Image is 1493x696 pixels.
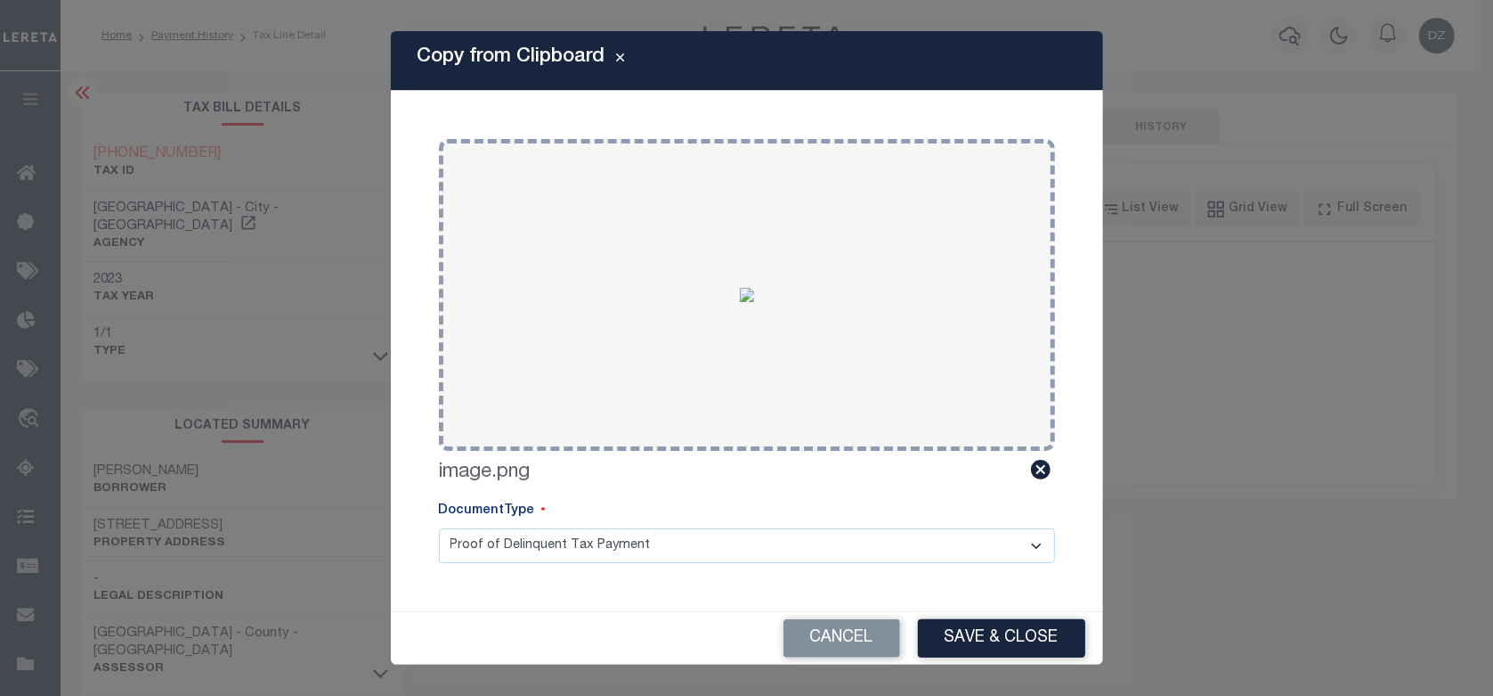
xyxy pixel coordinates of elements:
button: Save & Close [918,619,1085,658]
button: Cancel [783,619,900,658]
img: 060320e5-ac8b-46c7-96e8-0c51c7947853 [740,288,754,302]
button: Close [605,50,637,71]
label: image.png [439,458,531,487]
label: DocumentType [439,502,546,521]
